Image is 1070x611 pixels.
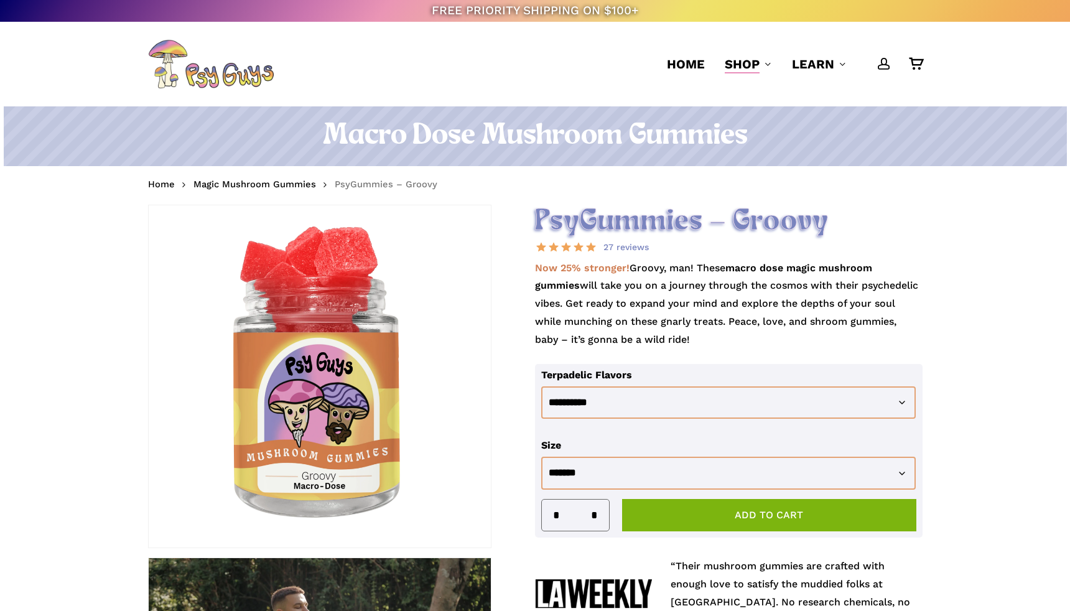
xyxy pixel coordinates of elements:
[622,499,916,531] button: Add to cart
[792,55,847,73] a: Learn
[657,22,923,106] nav: Main Menu
[725,55,772,73] a: Shop
[148,178,175,190] a: Home
[725,57,760,72] span: Shop
[667,57,705,72] span: Home
[909,57,923,71] a: Cart
[667,55,705,73] a: Home
[335,179,437,190] span: PsyGummies – Groovy
[564,500,587,531] input: Product quantity
[148,39,274,89] img: PsyGuys
[535,262,630,274] strong: Now 25% stronger!
[535,205,923,239] h2: PsyGummies – Groovy
[792,57,834,72] span: Learn
[148,119,923,154] h1: Macro Dose Mushroom Gummies
[541,439,561,451] label: Size
[535,579,651,609] img: La Weekly Logo
[193,178,316,190] a: Magic Mushroom Gummies
[541,369,632,381] label: Terpadelic Flavors
[535,259,923,364] p: Groovy, man! These will take you on a journey through the cosmos with their psychedelic vibes. Ge...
